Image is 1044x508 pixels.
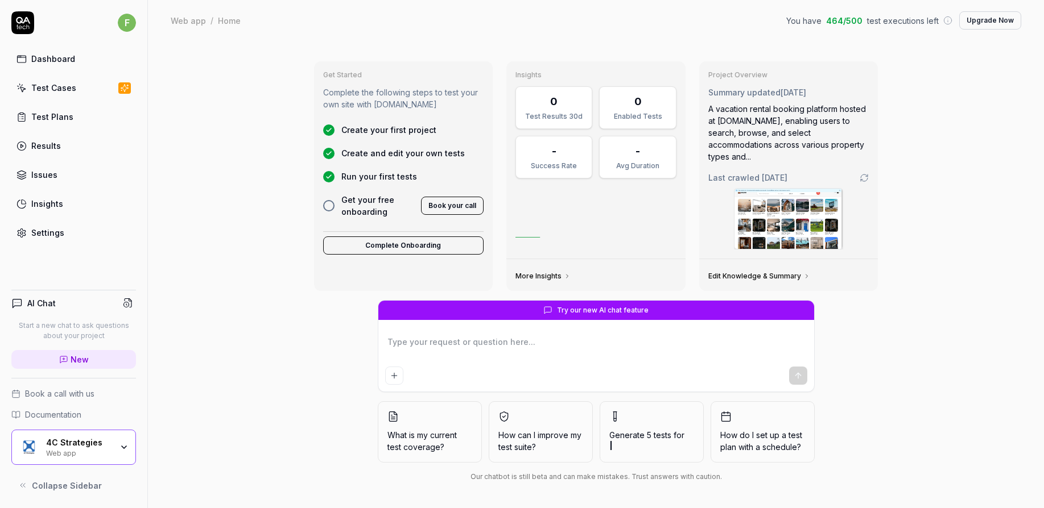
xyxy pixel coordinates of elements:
[826,15,863,27] span: 464 / 500
[25,388,94,399] span: Book a call with us
[323,86,484,110] p: Complete the following steps to test your own site with [DOMAIN_NAME]
[515,70,676,80] h3: Insights
[32,480,102,492] span: Collapse Sidebar
[71,353,89,365] span: New
[11,474,136,497] button: Collapse Sidebar
[867,15,939,27] span: test executions left
[218,15,241,26] div: Home
[11,164,136,186] a: Issues
[515,272,571,281] a: More Insights
[421,197,484,215] button: Book your call
[421,199,484,210] a: Book your call
[557,305,649,315] span: Try our new AI chat feature
[711,401,815,463] button: How do I set up a test plan with a schedule?
[19,437,39,457] img: 4C Strategies Logo
[606,161,669,171] div: Avg Duration
[708,172,787,184] span: Last crawled
[552,143,556,159] div: -
[46,448,112,457] div: Web app
[118,14,136,32] span: f
[609,429,694,453] span: Generate 5 tests for
[31,111,73,123] div: Test Plans
[734,189,843,249] img: Screenshot
[323,236,484,255] button: Complete Onboarding
[498,429,583,453] span: How can I improve my test suite?
[385,367,403,385] button: Add attachment
[708,103,869,163] div: A vacation rental booking platform hosted at [DOMAIN_NAME], enabling users to search, browse, and...
[341,194,415,218] span: Get your free onboarding
[606,111,669,122] div: Enabled Tests
[341,147,465,159] span: Create and edit your own tests
[11,409,136,420] a: Documentation
[11,320,136,341] p: Start a new chat to ask questions about your project
[211,15,213,26] div: /
[11,77,136,99] a: Test Cases
[720,429,805,453] span: How do I set up a test plan with a schedule?
[11,350,136,369] a: New
[708,88,781,97] span: Summary updated
[11,193,136,215] a: Insights
[860,173,869,182] a: Go to crawling settings
[25,409,81,420] span: Documentation
[387,429,472,453] span: What is my current test coverage?
[31,82,76,94] div: Test Cases
[11,106,136,128] a: Test Plans
[708,272,810,281] a: Edit Knowledge & Summary
[31,198,63,210] div: Insights
[118,11,136,34] button: f
[341,124,436,136] span: Create your first project
[11,222,136,244] a: Settings
[31,227,64,239] div: Settings
[27,297,56,309] h4: AI Chat
[523,161,585,171] div: Success Rate
[31,140,61,152] div: Results
[762,173,787,182] time: [DATE]
[341,170,417,182] span: Run your first tests
[11,48,136,70] a: Dashboard
[378,472,815,482] div: Our chatbot is still beta and can make mistakes. Trust answers with caution.
[636,143,640,159] div: -
[550,94,558,109] div: 0
[378,401,482,463] button: What is my current test coverage?
[31,53,75,65] div: Dashboard
[11,388,136,399] a: Book a call with us
[708,70,869,80] h3: Project Overview
[634,94,642,109] div: 0
[781,88,806,97] time: [DATE]
[31,169,57,181] div: Issues
[46,438,112,448] div: 4C Strategies
[11,430,136,465] button: 4C Strategies Logo4C StrategiesWeb app
[600,401,704,463] button: Generate 5 tests for
[786,15,822,27] span: You have
[489,401,593,463] button: How can I improve my test suite?
[323,70,484,80] h3: Get Started
[11,135,136,157] a: Results
[523,111,585,122] div: Test Results 30d
[171,15,206,26] div: Web app
[959,11,1021,30] button: Upgrade Now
